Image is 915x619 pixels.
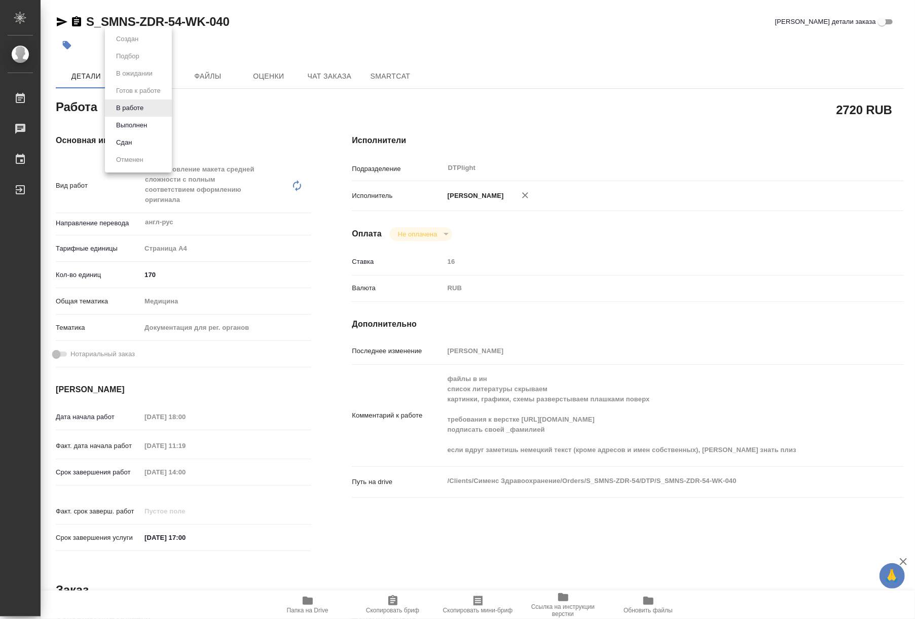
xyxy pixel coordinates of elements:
[113,51,142,62] button: Подбор
[113,85,164,96] button: Готов к работе
[113,33,141,45] button: Создан
[113,120,150,131] button: Выполнен
[113,154,147,165] button: Отменен
[113,68,156,79] button: В ожидании
[113,137,135,148] button: Сдан
[113,102,147,114] button: В работе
